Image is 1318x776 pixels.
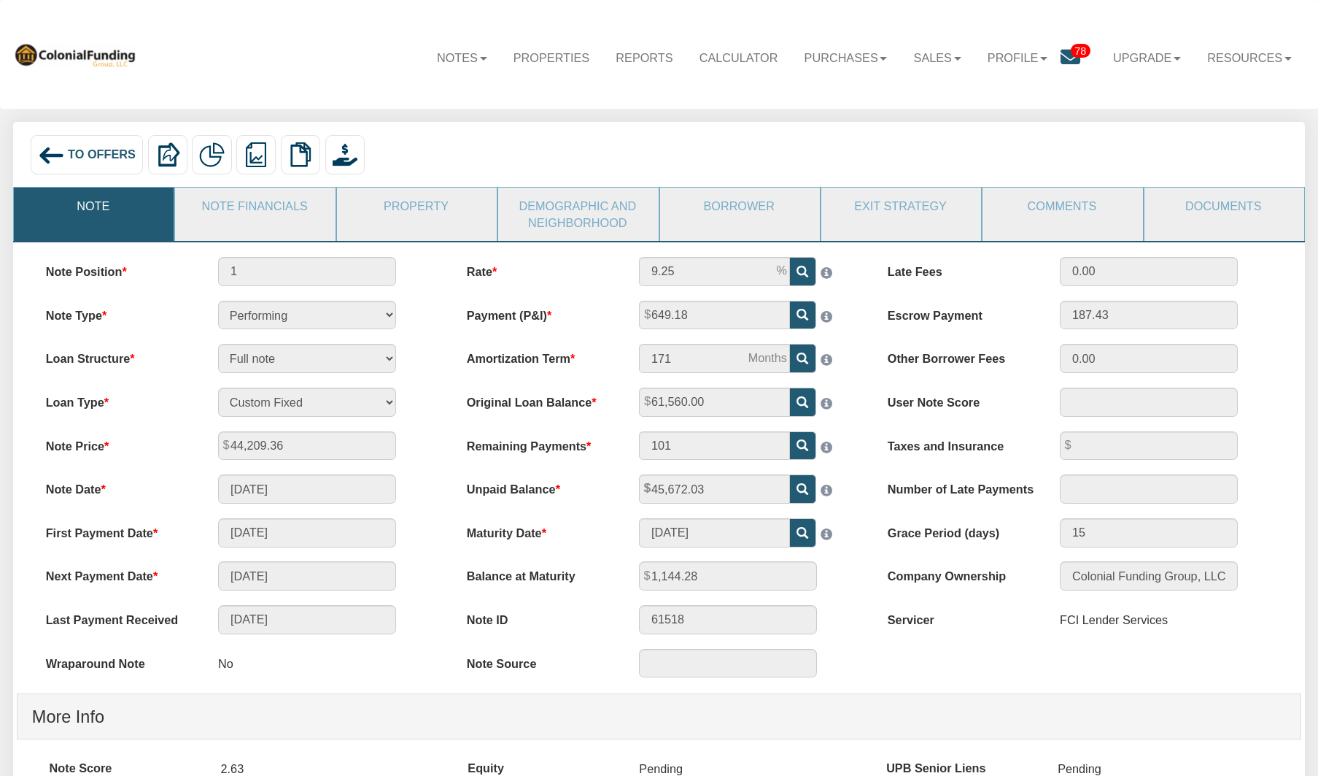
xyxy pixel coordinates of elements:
div: FCI Lender Services [1060,605,1168,636]
span: 78 [1071,44,1090,58]
label: Rate [452,257,624,280]
label: Servicer [873,605,1045,629]
label: Maturity Date [452,518,624,542]
a: Note Financials [175,188,333,224]
label: Balance at Maturity [452,561,624,585]
label: Wraparound Note [31,649,203,672]
img: partial.png [199,142,224,167]
a: Demographic and Neighborhood [498,188,656,241]
input: MM/DD/YYYY [218,605,396,634]
a: Resources [1194,37,1305,78]
label: Note Price [31,431,203,455]
a: Upgrade [1100,37,1194,78]
label: Note Date [31,475,203,498]
a: Property [337,188,495,224]
input: MM/DD/YYYY [218,518,396,548]
label: Note Position [31,257,203,280]
a: Properties [500,37,603,78]
img: export.svg [155,142,180,167]
label: Remaining Payments [452,431,624,455]
img: 569736 [13,42,136,67]
label: Amortization Term [452,344,624,367]
a: Calculator [686,37,791,78]
label: Payment (P&I) [452,301,624,324]
label: Escrow Payment [873,301,1045,324]
label: Unpaid Balance [452,475,624,498]
label: Grace Period (days) [873,518,1045,542]
label: Number of Late Payments [873,475,1045,498]
input: This field can contain only numeric characters [639,257,790,286]
p: No [218,649,233,680]
input: MM/DD/YYYY [218,475,396,504]
label: Original Loan Balance [452,388,624,411]
label: First Payment Date [31,518,203,542]
label: Loan Type [31,388,203,411]
label: Next Payment Date [31,561,203,585]
img: reports.png [244,142,268,167]
a: Documents [1144,188,1303,224]
a: Comments [982,188,1141,224]
a: Sales [901,37,974,78]
img: purchase_offer.png [333,142,357,167]
input: MM/DD/YYYY [639,518,790,548]
label: Loan Structure [31,344,203,367]
label: User Note Score [873,388,1045,411]
a: Notes [424,37,500,78]
a: Reports [602,37,686,78]
label: Other Borrower Fees [873,344,1045,367]
img: back_arrow_left_icon.svg [38,142,64,169]
img: copy.png [288,142,313,167]
label: Note ID [452,605,624,629]
label: Company Ownership [873,561,1045,585]
span: To Offers [68,147,136,161]
label: Note Source [452,649,624,672]
label: Taxes and Insurance [873,431,1045,455]
a: Profile [974,37,1061,78]
h4: More Info [32,699,1286,737]
label: Last Payment Received [31,605,203,629]
label: Note Type [31,301,203,324]
a: Purchases [791,37,901,78]
a: 78 [1061,37,1100,81]
a: Exit Strategy [821,188,980,224]
a: Note [14,188,172,224]
a: Borrower [660,188,818,224]
label: Late Fees [873,257,1045,280]
input: MM/DD/YYYY [218,561,396,591]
